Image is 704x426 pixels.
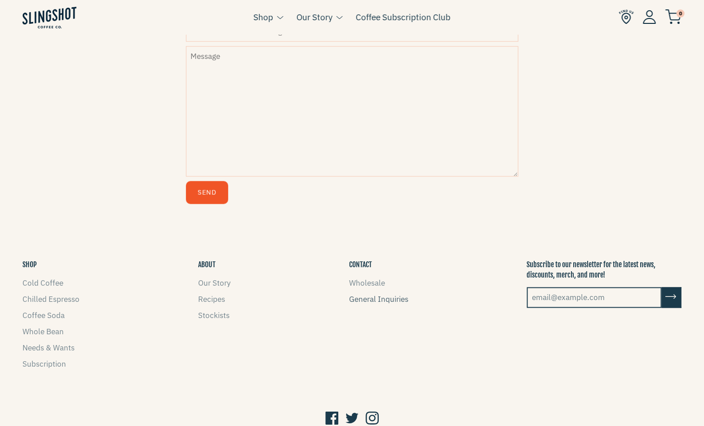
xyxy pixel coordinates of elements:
a: Stockists [198,311,230,321]
a: Our Story [297,10,332,24]
input: email@example.com [527,287,662,308]
img: Find Us [619,9,634,24]
a: Recipes [198,295,225,305]
span: 0 [677,9,685,18]
p: Subscribe to our newsletter for the latest news, discounts, merch, and more! [527,260,682,280]
button: Send [186,181,228,204]
a: Subscription [22,359,66,369]
a: Shop [253,10,273,24]
a: Our Story [198,278,230,288]
img: Account [643,10,656,24]
button: CONTACT [349,260,372,270]
img: cart [665,9,682,24]
a: General Inquiries [349,295,408,305]
a: Wholesale [349,278,385,288]
a: Whole Bean [22,327,64,337]
a: Coffee Subscription Club [356,10,451,24]
a: Coffee Soda [22,311,65,321]
button: ABOUT [198,260,216,270]
a: Chilled Espresso [22,295,80,305]
a: 0 [665,12,682,22]
a: Cold Coffee [22,278,63,288]
button: SHOP [22,260,37,270]
a: Needs & Wants [22,343,75,353]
